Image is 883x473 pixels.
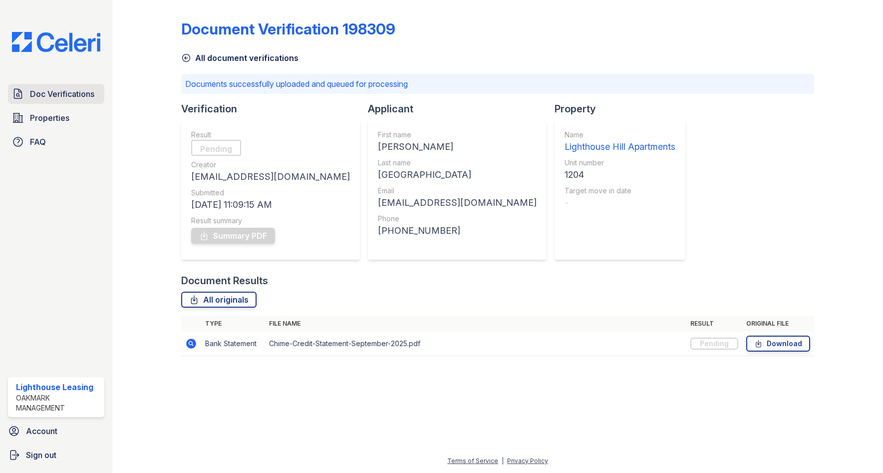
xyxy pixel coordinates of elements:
[378,140,537,154] div: [PERSON_NAME]
[30,88,94,100] span: Doc Verifications
[181,292,257,308] a: All originals
[191,170,350,184] div: [EMAIL_ADDRESS][DOMAIN_NAME]
[378,158,537,168] div: Last name
[26,449,56,461] span: Sign out
[378,130,537,140] div: First name
[191,198,350,212] div: [DATE] 11:09:15 AM
[8,108,104,128] a: Properties
[378,196,537,210] div: [EMAIL_ADDRESS][DOMAIN_NAME]
[686,316,742,332] th: Result
[565,130,675,140] div: Name
[565,140,675,154] div: Lighthouse Hill Apartments
[4,445,108,465] a: Sign out
[30,112,69,124] span: Properties
[191,188,350,198] div: Submitted
[4,32,108,52] img: CE_Logo_Blue-a8612792a0a2168367f1c8372b55b34899dd931a85d93a1a3d3e32e68fde9ad4.png
[191,140,241,156] div: Pending
[265,332,686,356] td: Chime-Credit-Statement-September-2025.pdf
[378,168,537,182] div: [GEOGRAPHIC_DATA]
[201,316,265,332] th: Type
[30,136,46,148] span: FAQ
[502,457,504,465] div: |
[368,102,555,116] div: Applicant
[191,160,350,170] div: Creator
[265,316,686,332] th: File name
[181,274,268,288] div: Document Results
[181,52,298,64] a: All document verifications
[191,130,350,140] div: Result
[8,84,104,104] a: Doc Verifications
[4,421,108,441] a: Account
[201,332,265,356] td: Bank Statement
[191,216,350,226] div: Result summary
[565,168,675,182] div: 1204
[378,214,537,224] div: Phone
[565,196,675,210] div: -
[565,130,675,154] a: Name Lighthouse Hill Apartments
[746,336,810,352] a: Download
[8,132,104,152] a: FAQ
[742,316,814,332] th: Original file
[16,393,100,413] div: Oakmark Management
[185,78,810,90] p: Documents successfully uploaded and queued for processing
[378,186,537,196] div: Email
[690,338,738,350] div: Pending
[181,20,395,38] div: Document Verification 198309
[507,457,548,465] a: Privacy Policy
[26,425,57,437] span: Account
[447,457,498,465] a: Terms of Service
[16,381,100,393] div: Lighthouse Leasing
[181,102,368,116] div: Verification
[565,158,675,168] div: Unit number
[555,102,693,116] div: Property
[378,224,537,238] div: [PHONE_NUMBER]
[565,186,675,196] div: Target move in date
